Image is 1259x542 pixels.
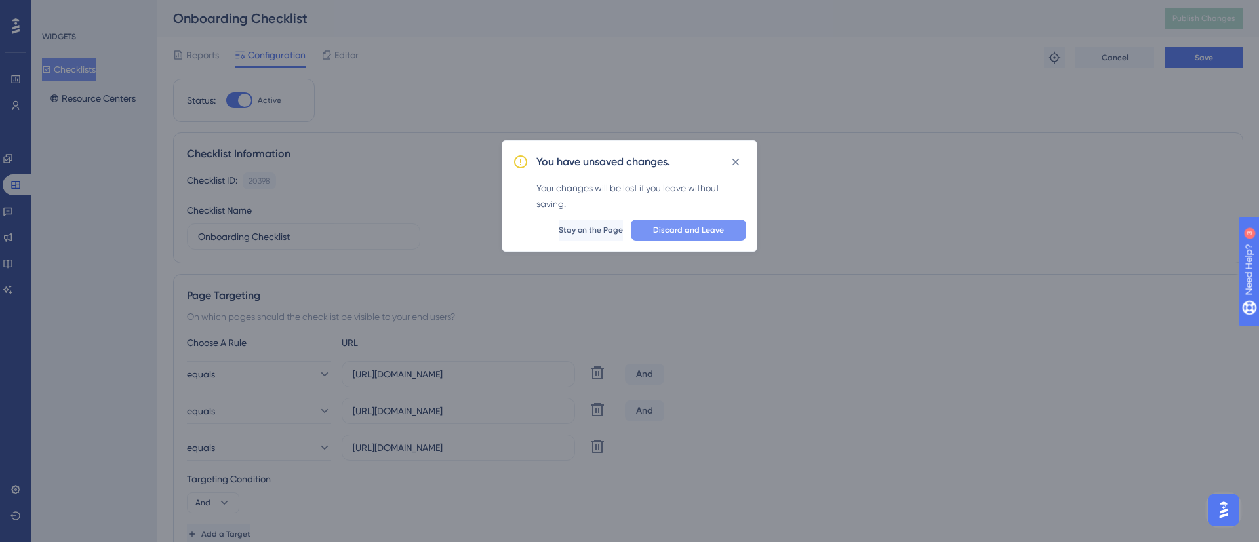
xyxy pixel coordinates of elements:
iframe: UserGuiding AI Assistant Launcher [1204,490,1243,530]
div: 3 [91,7,95,17]
h2: You have unsaved changes. [536,154,670,170]
div: Your changes will be lost if you leave without saving. [536,180,746,212]
span: Discard and Leave [653,225,724,235]
span: Need Help? [31,3,82,19]
span: Stay on the Page [559,225,623,235]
